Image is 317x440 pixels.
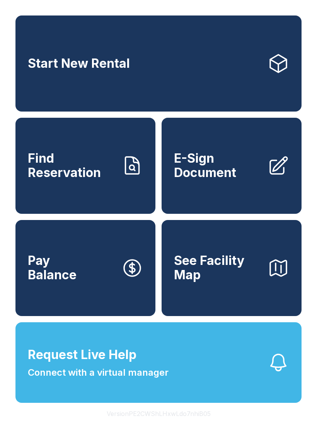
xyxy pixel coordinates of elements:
span: Pay Balance [28,254,77,282]
span: Start New Rental [28,57,130,71]
span: Connect with a virtual manager [28,366,169,380]
a: Find Reservation [15,118,155,214]
span: Request Live Help [28,345,136,364]
a: Start New Rental [15,15,302,112]
span: Find Reservation [28,151,115,180]
span: See Facility Map [174,254,261,282]
a: PayBalance [15,220,155,316]
span: E-Sign Document [174,151,261,180]
button: Request Live HelpConnect with a virtual manager [15,322,302,403]
a: E-Sign Document [162,118,302,214]
button: VersionPE2CWShLHxwLdo7nhiB05 [101,403,217,425]
button: See Facility Map [162,220,302,316]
